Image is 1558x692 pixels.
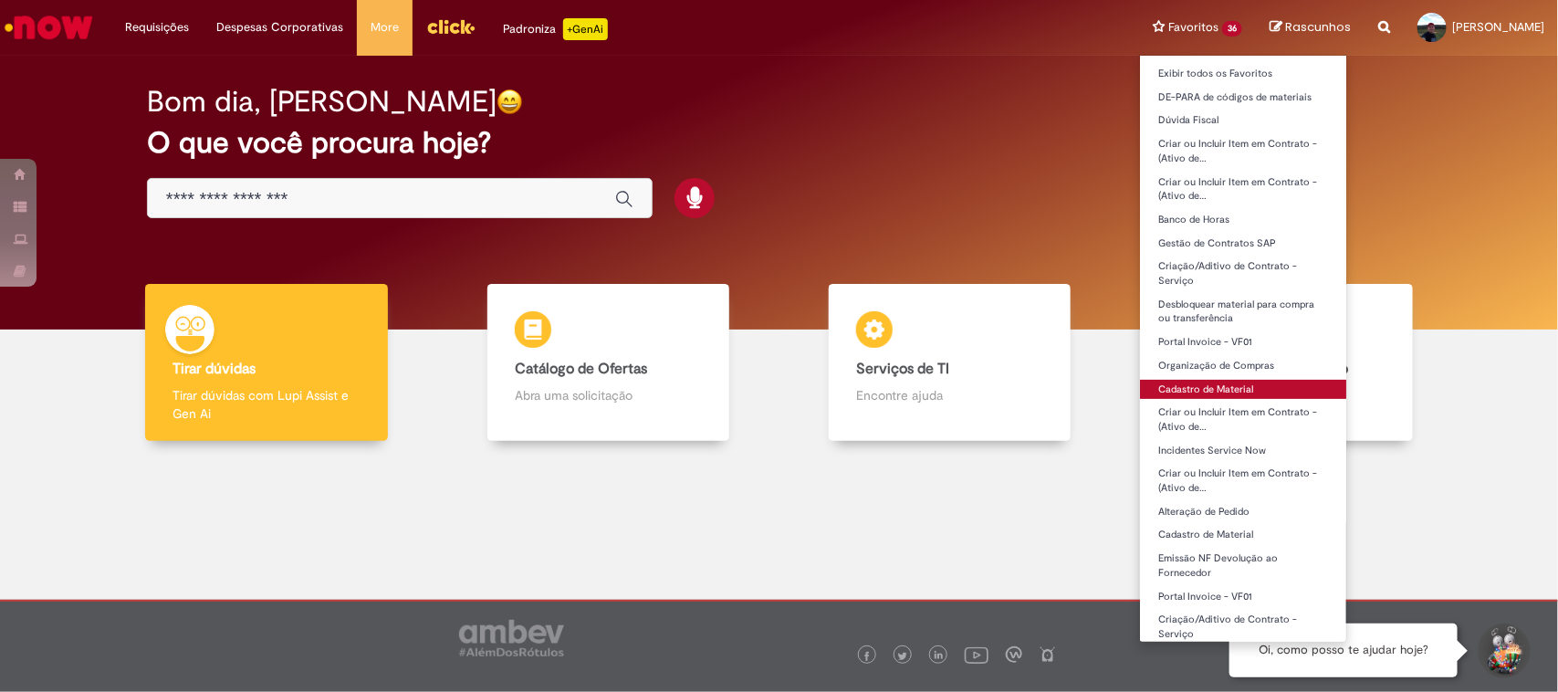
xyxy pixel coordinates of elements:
b: Serviços de TI [856,360,949,378]
a: Alteração de Pedido [1140,502,1346,522]
a: Criação/Aditivo de Contrato - Serviço [1140,610,1346,644]
a: Desbloquear material para compra ou transferência [1140,295,1346,329]
a: Banco de Horas [1140,210,1346,230]
h2: O que você procura hoje? [147,127,1411,159]
ul: Favoritos [1139,55,1347,643]
a: Cadastro de Material [1140,380,1346,400]
a: Criar ou Incluir Item em Contrato - (Ativo de… [1140,173,1346,206]
img: logo_footer_linkedin.png [935,651,944,662]
b: Catálogo de Ofertas [515,360,647,378]
img: happy-face.png [497,89,523,115]
a: Tirar dúvidas Tirar dúvidas com Lupi Assist e Gen Ai [96,284,437,442]
a: Rascunhos [1270,19,1351,37]
p: Encontre ajuda [856,386,1043,404]
span: Requisições [125,18,189,37]
img: logo_footer_twitter.png [898,652,907,661]
a: Criação/Aditivo de Contrato - Serviço [1140,257,1346,290]
span: 36 [1222,21,1242,37]
a: Criar ou Incluir Item em Contrato - (Ativo de… [1140,134,1346,168]
div: Oi, como posso te ajudar hoje? [1229,624,1458,677]
img: logo_footer_facebook.png [863,652,872,661]
span: Despesas Corporativas [216,18,343,37]
span: Rascunhos [1285,18,1351,36]
a: Criar ou Incluir Item em Contrato - (Ativo de… [1140,464,1346,498]
span: [PERSON_NAME] [1452,19,1544,35]
a: Base de Conhecimento Consulte e aprenda [1121,284,1462,442]
img: logo_footer_naosei.png [1040,646,1056,663]
a: Portal Invoice - VF01 [1140,587,1346,607]
button: Iniciar Conversa de Suporte [1476,624,1531,678]
a: Incidentes Service Now [1140,441,1346,461]
a: Catálogo de Ofertas Abra uma solicitação [437,284,779,442]
p: +GenAi [563,18,608,40]
a: Serviços de TI Encontre ajuda [779,284,1121,442]
a: Portal Invoice - VF01 [1140,332,1346,352]
img: logo_footer_ambev_rotulo_gray.png [459,620,564,656]
a: Cadastro de Material [1140,525,1346,545]
img: logo_footer_youtube.png [965,643,988,666]
a: Emissão NF Devolução ao Fornecedor [1140,549,1346,582]
a: Criar ou Incluir Item em Contrato - (Ativo de… [1140,403,1346,436]
div: Padroniza [503,18,608,40]
a: DE-PARA de códigos de materiais [1140,88,1346,108]
p: Tirar dúvidas com Lupi Assist e Gen Ai [173,386,360,423]
span: Favoritos [1168,18,1218,37]
a: Exibir todos os Favoritos [1140,64,1346,84]
a: Organização de Compras [1140,356,1346,376]
a: Gestão de Contratos SAP [1140,234,1346,254]
img: ServiceNow [2,9,96,46]
img: click_logo_yellow_360x200.png [426,13,476,40]
a: Dúvida Fiscal [1140,110,1346,131]
span: More [371,18,399,37]
h2: Bom dia, [PERSON_NAME] [147,86,497,118]
b: Tirar dúvidas [173,360,256,378]
p: Abra uma solicitação [515,386,702,404]
img: logo_footer_workplace.png [1006,646,1022,663]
